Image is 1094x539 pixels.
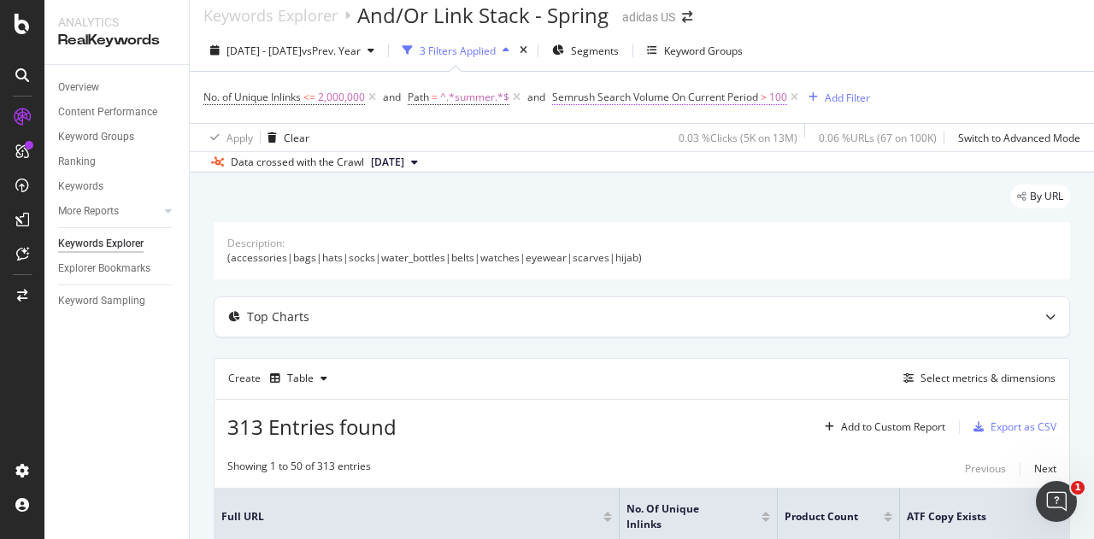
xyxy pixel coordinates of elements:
iframe: Intercom live chat [1036,481,1077,522]
button: Add to Custom Report [818,413,945,441]
span: 1 [1071,481,1085,495]
div: Export as CSV [991,419,1056,434]
div: And/Or Link Stack - Spring [357,1,609,30]
div: Create [228,365,334,392]
span: 2025 Jun. 24th [371,155,404,170]
div: 3 Filters Applied [420,44,496,58]
a: Ranking [58,153,177,171]
a: Keyword Sampling [58,292,177,310]
div: Next [1034,461,1056,476]
div: times [516,42,531,59]
span: = [432,90,438,104]
div: and [527,90,545,104]
a: Content Performance [58,103,177,121]
button: and [383,89,401,105]
div: and [383,90,401,104]
div: Add to Custom Report [841,422,945,432]
div: Overview [58,79,99,97]
span: Semrush Search Volume On Current Period [552,90,758,104]
span: Path [408,90,429,104]
button: and [527,89,545,105]
span: <= [303,90,315,104]
a: Overview [58,79,177,97]
div: Add Filter [825,91,870,105]
div: More Reports [58,202,119,220]
a: Keyword Groups [58,128,177,146]
button: Apply [203,124,253,151]
span: By URL [1030,191,1063,202]
div: Description: [227,236,285,250]
span: vs Prev. Year [302,44,361,58]
div: arrow-right-arrow-left [682,11,692,23]
button: [DATE] [364,152,425,173]
div: (accessories|bags|hats|socks|water_bottles|belts|watches|eyewear|scarves|hijab) [227,250,1056,265]
div: legacy label [1010,185,1070,208]
div: 0.03 % Clicks ( 5K on 13M ) [679,131,797,145]
a: Keywords Explorer [58,235,177,253]
div: Keyword Groups [58,128,134,146]
div: 0.06 % URLs ( 67 on 100K ) [819,131,937,145]
div: Previous [965,461,1006,476]
div: Table [287,373,314,384]
div: Content Performance [58,103,157,121]
span: No. of Unique Inlinks [203,90,301,104]
button: Keyword Groups [640,37,750,64]
span: Full URL [221,509,578,524]
button: Add Filter [802,87,870,108]
div: Apply [226,131,253,145]
button: [DATE] - [DATE]vsPrev. Year [203,37,381,64]
div: Keywords Explorer [58,235,144,253]
button: Table [263,365,334,392]
div: Ranking [58,153,96,171]
a: More Reports [58,202,160,220]
button: Select metrics & dimensions [897,368,1056,389]
div: Showing 1 to 50 of 313 entries [227,459,371,479]
div: Data crossed with the Crawl [231,155,364,170]
span: > [761,90,767,104]
div: Keyword Sampling [58,292,145,310]
span: 100 [769,85,787,109]
a: Keywords [58,178,177,196]
a: Explorer Bookmarks [58,260,177,278]
div: Explorer Bookmarks [58,260,150,278]
span: 2,000,000 [318,85,365,109]
span: Segments [571,44,619,58]
div: Select metrics & dimensions [920,371,1056,385]
span: 313 Entries found [227,413,397,441]
button: 3 Filters Applied [396,37,516,64]
button: Clear [261,124,309,151]
button: Switch to Advanced Mode [951,124,1080,151]
button: Previous [965,459,1006,479]
div: Switch to Advanced Mode [958,131,1080,145]
span: [DATE] - [DATE] [226,44,302,58]
a: Keywords Explorer [203,6,338,25]
span: No. of Unique Inlinks [626,501,736,532]
div: Keyword Groups [664,44,743,58]
span: ^.*summer.*$ [440,85,509,109]
div: Keywords [58,178,103,196]
span: Product Count [785,509,858,524]
button: Export as CSV [967,413,1056,441]
button: Next [1034,459,1056,479]
div: adidas US [622,9,675,26]
button: Segments [545,37,626,64]
div: Analytics [58,14,175,31]
div: Clear [284,131,309,145]
div: Top Charts [247,308,309,325]
div: RealKeywords [58,31,175,50]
